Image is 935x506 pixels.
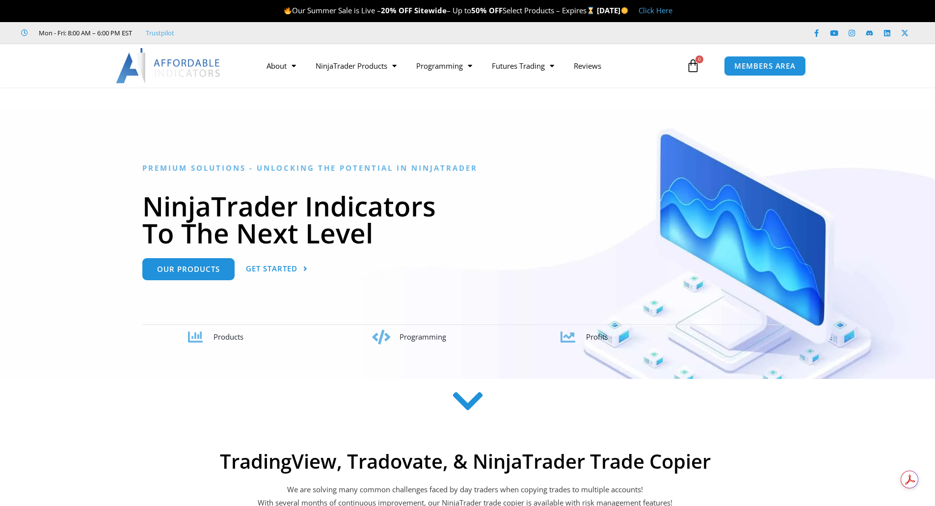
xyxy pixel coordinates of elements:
[142,258,235,280] a: Our Products
[586,332,608,342] span: Profits
[142,192,793,246] h1: NinjaTrader Indicators To The Next Level
[214,332,243,342] span: Products
[142,163,793,173] h6: Premium Solutions - Unlocking the Potential in NinjaTrader
[257,54,684,77] nav: Menu
[621,7,628,14] img: 🌞
[482,54,564,77] a: Futures Trading
[400,332,446,342] span: Programming
[724,56,806,76] a: MEMBERS AREA
[564,54,611,77] a: Reviews
[284,5,597,15] span: Our Summer Sale is Live – – Up to Select Products – Expires
[734,62,796,70] span: MEMBERS AREA
[597,5,629,15] strong: [DATE]
[146,27,174,39] a: Trustpilot
[246,265,297,272] span: Get Started
[639,5,672,15] a: Click Here
[116,48,221,83] img: LogoAI | Affordable Indicators – NinjaTrader
[471,5,503,15] strong: 50% OFF
[306,54,406,77] a: NinjaTrader Products
[695,55,703,63] span: 0
[151,450,779,473] h2: TradingView, Tradovate, & NinjaTrader Trade Copier
[381,5,412,15] strong: 20% OFF
[587,7,594,14] img: ⌛
[671,52,715,80] a: 0
[284,7,292,14] img: 🔥
[36,27,132,39] span: Mon - Fri: 8:00 AM – 6:00 PM EST
[414,5,447,15] strong: Sitewide
[157,266,220,273] span: Our Products
[257,54,306,77] a: About
[406,54,482,77] a: Programming
[246,258,308,280] a: Get Started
